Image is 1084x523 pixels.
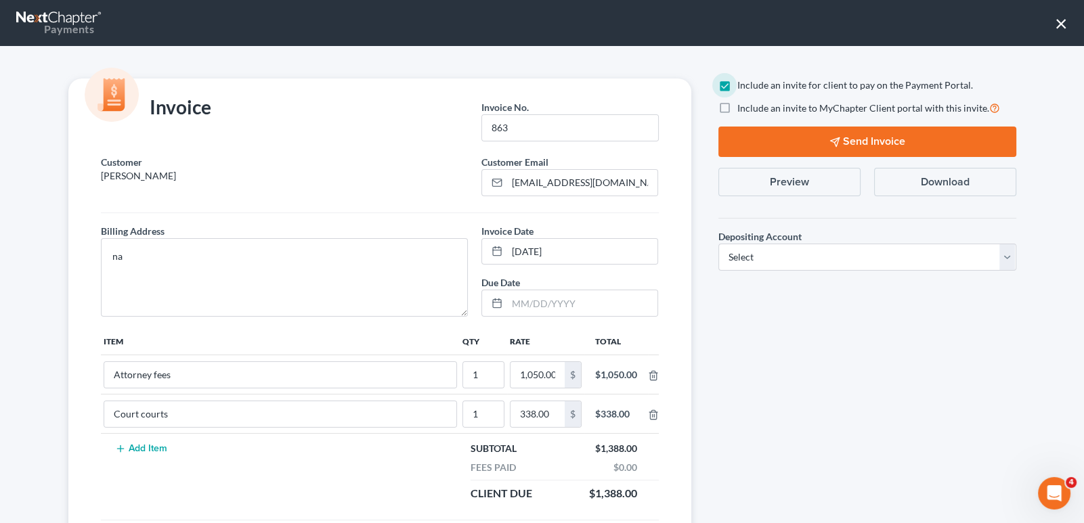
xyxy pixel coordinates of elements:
[718,168,861,196] button: Preview
[507,327,584,355] th: Rate
[481,156,548,168] span: Customer Email
[101,169,469,183] p: [PERSON_NAME]
[588,442,644,455] div: $1,388.00
[507,290,657,316] input: MM/DD/YYYY
[718,231,802,242] span: Depositing Account
[718,127,1016,157] button: Send Invoice
[482,115,657,141] input: --
[112,443,171,454] button: Add Item
[101,155,142,169] label: Customer
[737,102,989,114] span: Include an invite to MyChapter Client portal with this invite.
[565,362,581,388] div: $
[463,362,504,388] input: --
[101,225,165,237] span: Billing Address
[85,68,139,122] img: icon-money-cc55cd5b71ee43c44ef0efbab91310903cbf28f8221dba23c0d5ca797e203e98.svg
[104,401,456,427] input: --
[460,327,507,355] th: Qty
[1066,477,1077,488] span: 4
[464,486,539,501] div: Client Due
[507,170,657,196] input: Enter email...
[481,225,534,237] span: Invoice Date
[481,101,529,113] span: Invoice No.
[507,239,657,265] input: MM/DD/YYYY
[565,401,581,427] div: $
[607,461,644,474] div: $0.00
[595,368,637,382] div: $1,050.00
[1038,477,1070,509] iframe: Intercom live chat
[584,327,648,355] th: Total
[16,22,94,37] div: Payments
[874,168,1016,196] button: Download
[463,401,504,427] input: --
[481,275,520,290] label: Due Date
[737,79,973,91] span: Include an invite for client to pay on the Payment Portal.
[595,407,637,421] div: $338.00
[16,7,103,39] a: Payments
[94,95,218,122] div: Invoice
[511,362,565,388] input: 0.00
[1055,12,1068,34] button: ×
[101,327,460,355] th: Item
[464,442,523,455] div: Subtotal
[464,461,523,474] div: Fees Paid
[511,401,565,427] input: 0.00
[104,362,456,388] input: --
[582,486,644,501] div: $1,388.00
